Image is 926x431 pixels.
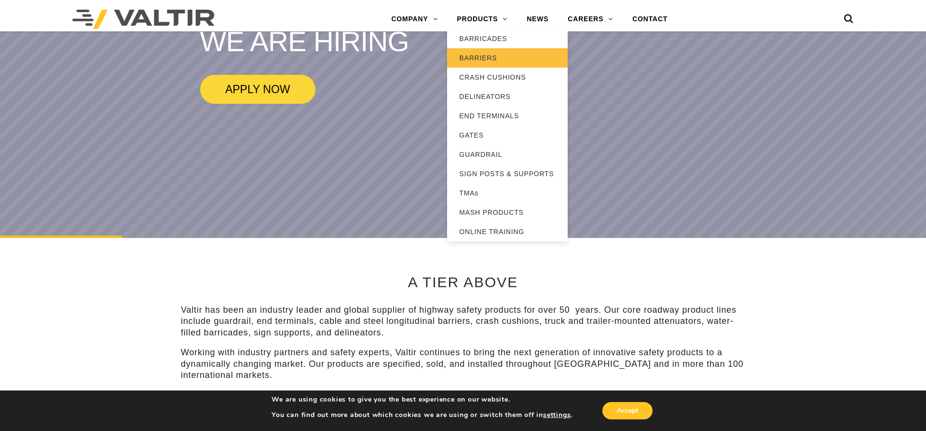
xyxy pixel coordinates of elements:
a: ONLINE TRAINING [447,222,568,241]
a: NEWS [517,10,558,29]
button: settings [543,411,571,419]
a: BARRICADES [447,29,568,48]
a: MASH PRODUCTS [447,203,568,222]
a: CRASH CUSHIONS [447,68,568,87]
a: COMPANY [381,10,447,29]
a: APPLY NOW [200,75,315,104]
h2: A TIER ABOVE [181,274,745,290]
p: Valtir has been an industry leader and global supplier of highway safety products for over 50 yea... [181,305,745,338]
a: GATES [447,125,568,145]
a: CONTACT [623,10,677,29]
p: You can find out more about which cookies we are using or switch them off in . [272,411,572,419]
p: Working with industry partners and safety experts, Valtir continues to bring the next generation ... [181,347,745,381]
a: GUARDRAIL [447,145,568,164]
a: DELINEATORS [447,87,568,106]
a: END TERMINALS [447,106,568,125]
a: CAREERS [558,10,623,29]
rs-layer: WE ARE HIRING [200,26,409,56]
a: SIGN POSTS & SUPPORTS [447,164,568,183]
a: TMAs [447,183,568,203]
a: PRODUCTS [447,10,517,29]
a: BARRIERS [447,48,568,68]
button: Accept [602,402,653,419]
p: We are using cookies to give you the best experience on our website. [272,395,572,404]
img: Valtir [72,10,215,29]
